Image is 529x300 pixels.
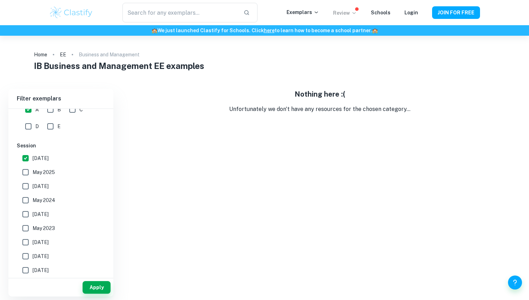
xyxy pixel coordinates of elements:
[57,123,61,130] span: E
[79,51,140,58] p: Business and Management
[33,168,55,176] span: May 2025
[33,196,55,204] span: May 2024
[33,224,55,232] span: May 2023
[333,9,357,17] p: Review
[79,106,83,113] span: C
[119,105,521,113] p: Unfortunately we don't have any resources for the chosen category...
[33,210,49,218] span: [DATE]
[57,106,61,113] span: B
[33,238,49,246] span: [DATE]
[508,275,522,289] button: Help and Feedback
[83,281,111,294] button: Apply
[1,27,528,34] h6: We just launched Clastify for Schools. Click to learn how to become a school partner.
[34,50,47,60] a: Home
[33,252,49,260] span: [DATE]
[151,28,157,33] span: 🏫
[371,10,390,15] a: Schools
[35,106,39,113] span: A
[119,89,521,99] h5: Nothing here :(
[34,60,495,72] h1: IB Business and Management EE examples
[432,6,480,19] button: JOIN FOR FREE
[49,6,93,20] img: Clastify logo
[122,3,238,22] input: Search for any exemplars...
[33,154,49,162] span: [DATE]
[17,142,105,149] h6: Session
[33,266,49,274] span: [DATE]
[372,28,378,33] span: 🏫
[60,50,66,60] a: EE
[287,8,319,16] p: Exemplars
[404,10,418,15] a: Login
[33,182,49,190] span: [DATE]
[264,28,275,33] a: here
[8,89,113,109] h6: Filter exemplars
[35,123,39,130] span: D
